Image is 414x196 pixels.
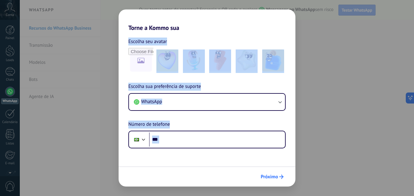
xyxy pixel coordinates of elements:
[119,9,295,31] h2: Torne a Kommo sua
[261,175,278,179] span: Próximo
[236,49,258,71] img: -4.jpeg
[209,49,231,71] img: -3.jpeg
[258,172,286,182] button: Próximo
[129,94,285,110] button: WhatsApp
[128,83,201,91] span: Escolha sua preferência de suporte
[183,49,205,71] img: -2.jpeg
[131,133,142,146] div: Brazil: + 55
[128,38,167,45] span: Escolha seu avatar
[141,99,162,105] span: WhatsApp
[156,49,178,71] img: -1.jpeg
[262,49,284,71] img: -5.jpeg
[128,121,170,129] span: Número de telefone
